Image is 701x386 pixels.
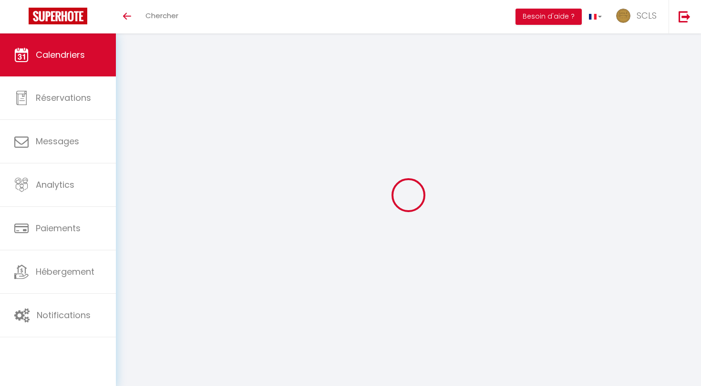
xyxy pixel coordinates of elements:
span: Messages [36,135,79,147]
span: Chercher [145,11,178,21]
img: logout [679,11,691,22]
span: Paiements [36,222,81,234]
span: Analytics [36,179,74,191]
img: ... [616,9,630,23]
img: Super Booking [29,8,87,24]
button: Besoin d'aide ? [515,9,582,25]
span: Calendriers [36,49,85,61]
span: Réservations [36,92,91,104]
span: Notifications [37,309,91,321]
span: SCLS [637,10,657,21]
span: Hébergement [36,266,94,278]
